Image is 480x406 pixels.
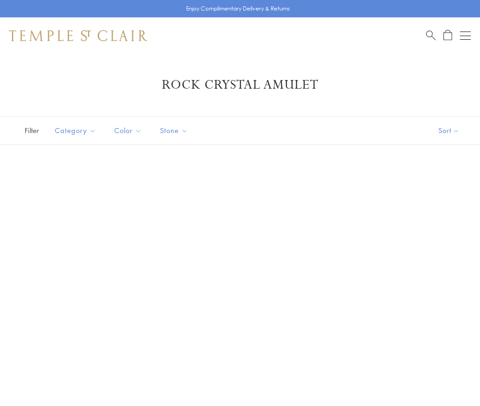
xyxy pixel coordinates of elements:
[48,120,103,141] button: Category
[155,125,195,136] span: Stone
[23,77,457,93] h1: Rock Crystal Amulet
[107,120,149,141] button: Color
[50,125,103,136] span: Category
[460,30,471,41] button: Open navigation
[110,125,149,136] span: Color
[418,117,480,144] button: Show sort by
[153,120,195,141] button: Stone
[443,30,452,41] a: Open Shopping Bag
[426,30,436,41] a: Search
[186,4,290,13] p: Enjoy Complimentary Delivery & Returns
[9,30,147,41] img: Temple St. Clair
